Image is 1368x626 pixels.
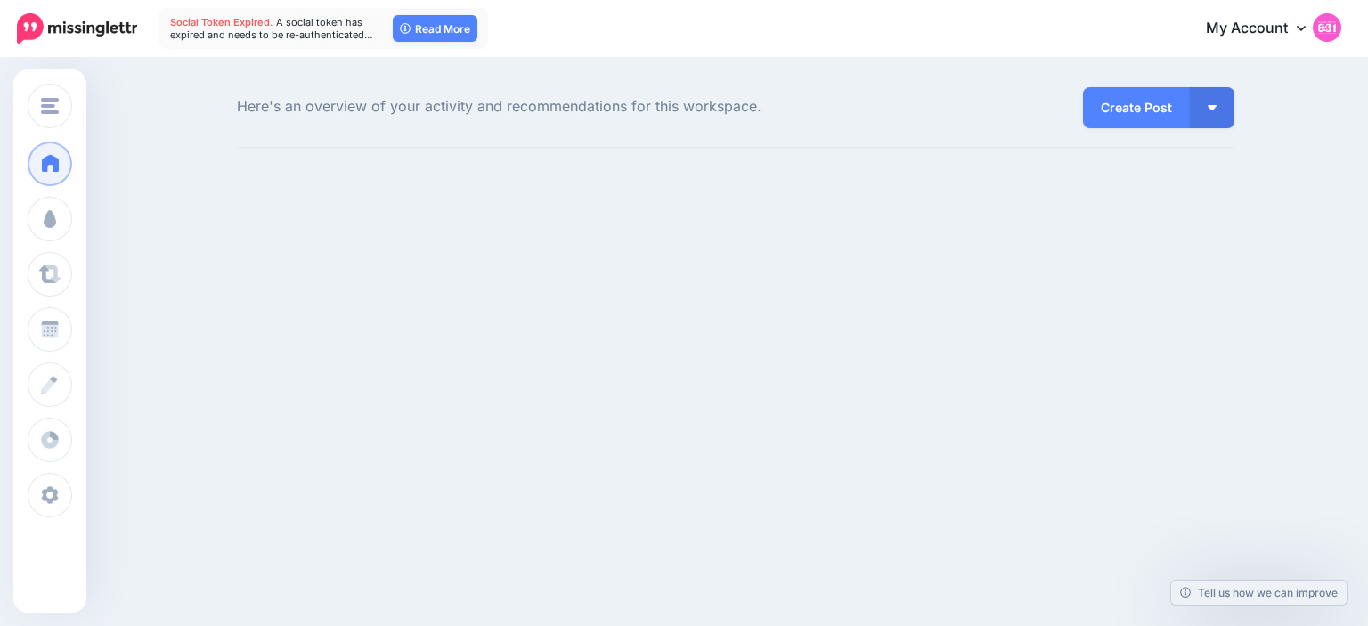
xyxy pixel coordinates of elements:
[1208,105,1217,110] img: arrow-down-white.png
[17,13,137,44] img: Missinglettr
[237,95,893,118] span: Here's an overview of your activity and recommendations for this workspace.
[1188,7,1341,51] a: My Account
[170,16,373,41] span: A social token has expired and needs to be re-authenticated…
[41,98,59,114] img: menu.png
[393,15,477,42] a: Read More
[170,16,273,28] span: Social Token Expired.
[1171,581,1347,605] a: Tell us how we can improve
[1083,87,1190,128] a: Create Post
